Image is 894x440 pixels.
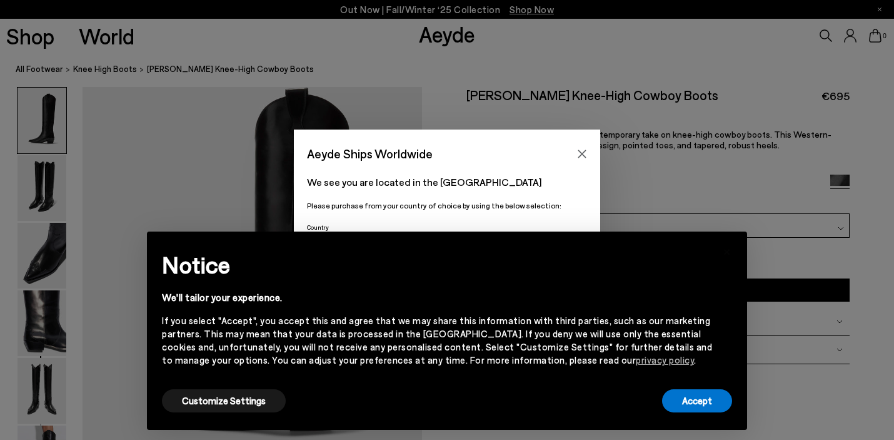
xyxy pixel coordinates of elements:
[307,200,587,212] p: Please purchase from your country of choice by using the below selection:
[636,354,694,366] a: privacy policy
[662,389,732,412] button: Accept
[162,291,712,304] div: We'll tailor your experience.
[307,143,433,165] span: Aeyde Ships Worldwide
[162,248,712,281] h2: Notice
[162,314,712,367] div: If you select "Accept", you accept this and agree that we may share this information with third p...
[723,241,731,259] span: ×
[307,175,587,190] p: We see you are located in the [GEOGRAPHIC_DATA]
[162,389,286,412] button: Customize Settings
[573,145,591,163] button: Close
[712,235,742,265] button: Close this notice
